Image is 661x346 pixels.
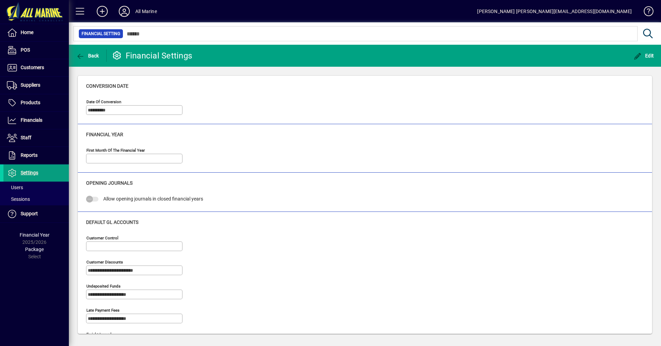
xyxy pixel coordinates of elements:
[86,283,120,288] mat-label: Undeposited Funds
[86,235,118,240] mat-label: Customer Control
[21,82,40,88] span: Suppliers
[21,65,44,70] span: Customers
[69,50,107,62] app-page-header-button: Back
[135,6,157,17] div: All Marine
[633,53,654,58] span: Edit
[639,1,652,24] a: Knowledge Base
[86,259,123,264] mat-label: Customer Discounts
[21,47,30,53] span: POS
[112,50,192,61] div: Financial Settings
[3,112,69,129] a: Financials
[3,193,69,205] a: Sessions
[7,185,23,190] span: Users
[86,99,121,104] mat-label: Date of Conversion
[21,170,38,175] span: Settings
[86,332,112,336] mat-label: Freight Inward
[3,24,69,41] a: Home
[3,77,69,94] a: Suppliers
[21,100,40,105] span: Products
[86,307,119,312] mat-label: Late Payment Fees
[632,50,656,62] button: Edit
[86,83,128,89] span: Conversion date
[113,5,135,18] button: Profile
[86,148,145,153] mat-label: First month of the financial year
[3,94,69,111] a: Products
[21,152,38,158] span: Reports
[20,232,50,238] span: Financial Year
[86,132,123,137] span: Financial year
[86,180,133,186] span: Opening Journals
[21,211,38,216] span: Support
[3,182,69,193] a: Users
[21,135,31,140] span: Staff
[21,117,42,123] span: Financials
[3,59,69,76] a: Customers
[74,50,101,62] button: Back
[25,247,44,252] span: Package
[91,5,113,18] button: Add
[76,53,99,58] span: Back
[3,129,69,147] a: Staff
[7,196,30,202] span: Sessions
[3,42,69,59] a: POS
[86,219,138,225] span: Default GL accounts
[3,147,69,164] a: Reports
[21,30,33,35] span: Home
[477,6,632,17] div: [PERSON_NAME] [PERSON_NAME][EMAIL_ADDRESS][DOMAIN_NAME]
[82,30,120,37] span: Financial Setting
[103,196,203,202] span: Allow opening journals in closed financial years
[3,205,69,223] a: Support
